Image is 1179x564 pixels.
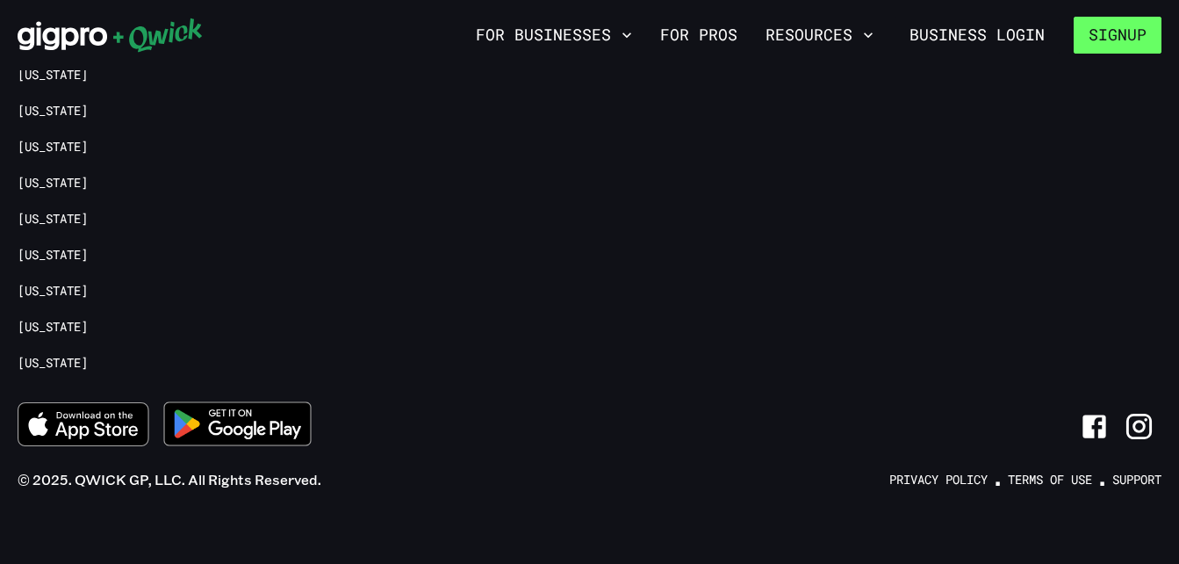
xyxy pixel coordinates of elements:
[18,402,149,452] a: Download on the App Store
[18,471,321,488] span: © 2025. QWICK GP, LLC. All Rights Reserved.
[18,247,88,264] a: [US_STATE]
[1008,472,1092,488] a: Terms of Use
[18,283,88,300] a: [US_STATE]
[18,175,88,192] a: [US_STATE]
[1117,404,1161,449] a: Link to Instagram
[1099,461,1105,498] span: ·
[1074,17,1161,54] button: Signup
[653,20,744,50] a: For Pros
[1112,472,1161,488] a: Support
[18,67,88,83] a: [US_STATE]
[758,20,881,50] button: Resources
[469,20,639,50] button: For Businesses
[18,103,88,119] a: [US_STATE]
[18,139,88,155] a: [US_STATE]
[895,17,1060,54] a: Business Login
[889,472,988,488] a: Privacy Policy
[153,391,323,457] img: Get it on Google Play
[18,355,88,372] a: [US_STATE]
[1072,404,1117,449] a: Link to Facebook
[995,461,1001,498] span: ·
[18,211,88,228] a: [US_STATE]
[18,319,88,336] a: [US_STATE]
